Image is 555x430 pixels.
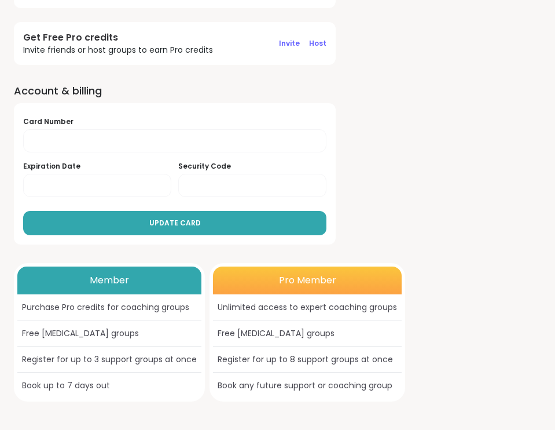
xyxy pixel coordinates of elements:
[188,181,317,191] iframe: Secure CVC input frame
[17,294,201,320] div: Purchase Pro credits for coaching groups
[14,83,541,98] h2: Account & billing
[17,320,201,347] div: Free [MEDICAL_DATA] groups
[178,162,326,172] h5: Security Code
[309,38,326,48] span: Host
[17,347,201,373] div: Register for up to 3 support groups at once
[213,347,402,373] div: Register for up to 8 support groups at once
[33,181,161,191] iframe: Secure expiration date input frame
[279,31,300,56] button: Invite
[213,294,402,320] div: Unlimited access to expert coaching groups
[149,218,201,228] span: UPDATE CARD
[33,137,317,147] iframe: Secure card number input frame
[23,31,213,44] h4: Get Free Pro credits
[279,38,300,48] span: Invite
[23,44,213,56] span: Invite friends or host groups to earn Pro credits
[17,373,201,398] div: Book up to 7 days out
[213,373,402,398] div: Book any future support or coaching group
[309,31,326,56] button: Host
[213,267,402,294] div: Pro Member
[213,320,402,347] div: Free [MEDICAL_DATA] groups
[23,117,326,127] h5: Card Number
[23,162,171,172] h5: Expiration Date
[17,267,201,294] div: Member
[23,211,326,235] button: UPDATE CARD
